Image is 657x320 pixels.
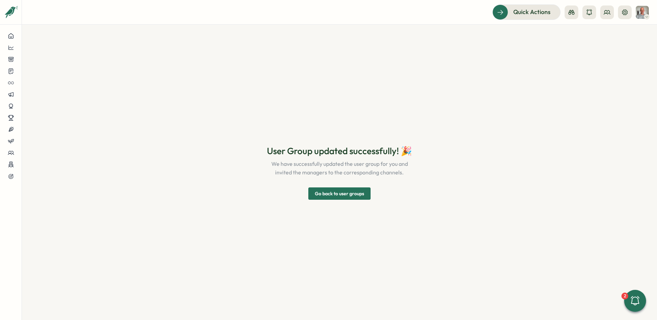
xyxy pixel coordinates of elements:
button: Quick Actions [492,4,561,20]
button: Go back to user groups [308,187,371,200]
p: We have successfully updated the user group for you and invited the managers to the corresponding... [263,160,416,177]
span: Quick Actions [513,8,551,16]
div: 2 [621,293,628,299]
img: Philipp Eberhardt [636,6,649,19]
span: Go back to user groups [315,188,364,199]
h1: User Group updated successfully! 🎉 [267,145,412,157]
button: 2 [624,290,646,312]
